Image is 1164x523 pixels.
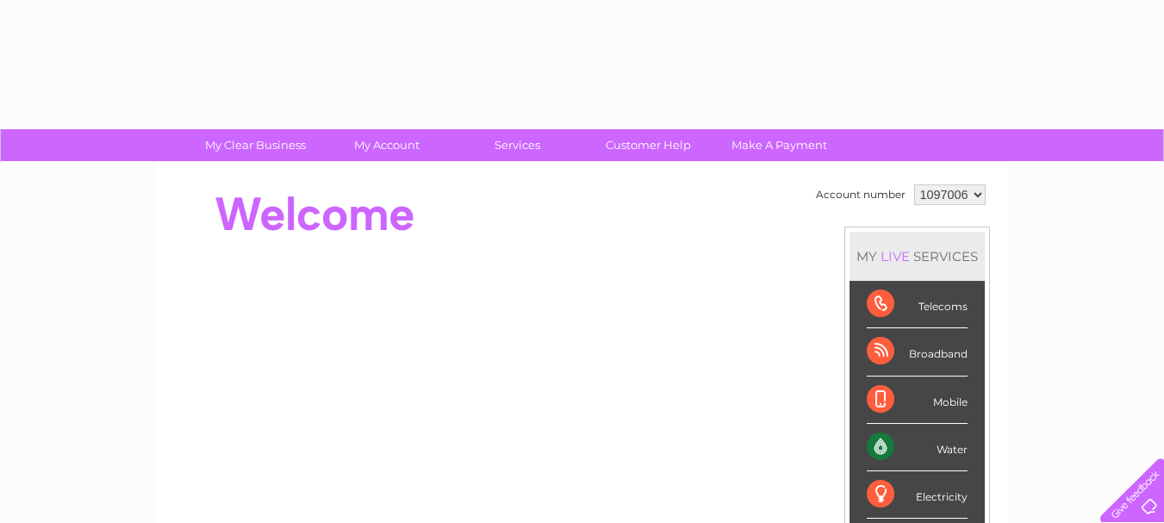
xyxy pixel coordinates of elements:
[184,129,327,161] a: My Clear Business
[867,471,968,519] div: Electricity
[867,281,968,328] div: Telecoms
[867,328,968,376] div: Broadband
[867,377,968,424] div: Mobile
[877,248,913,265] div: LIVE
[446,129,588,161] a: Services
[850,232,985,281] div: MY SERVICES
[315,129,458,161] a: My Account
[708,129,850,161] a: Make A Payment
[812,180,910,209] td: Account number
[577,129,719,161] a: Customer Help
[867,424,968,471] div: Water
